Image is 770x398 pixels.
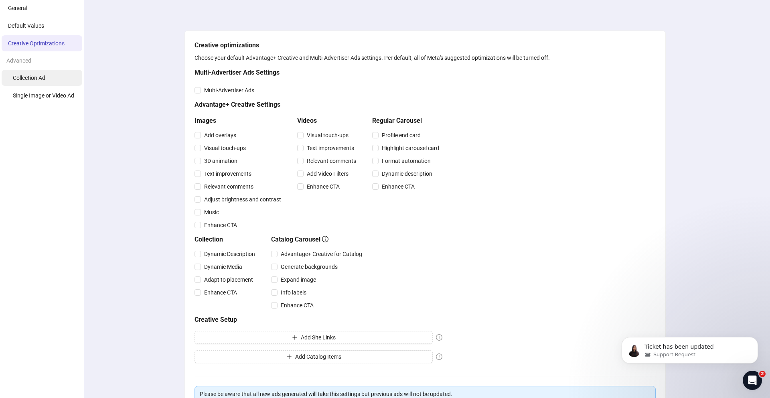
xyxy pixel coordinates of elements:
h5: Videos [297,116,359,126]
span: Dynamic Media [201,262,245,271]
span: 3D animation [201,156,241,165]
span: Text improvements [201,169,255,178]
span: Adapt to placement [201,275,256,284]
span: Add Catalog Items [295,353,341,360]
span: Add Video Filters [304,169,352,178]
span: 2 [759,371,766,377]
span: Enhance CTA [304,182,343,191]
span: Collection Ad [13,75,45,81]
button: Add Site Links [195,331,433,344]
span: Multi-Advertiser Ads [201,86,257,95]
h5: Creative Setup [195,315,442,325]
h5: Collection [195,235,258,244]
span: plus [286,354,292,359]
span: Text improvements [304,144,357,152]
h5: Multi-Advertiser Ads Settings [195,68,442,77]
h5: Catalog Carousel [271,235,365,244]
span: Generate backgrounds [278,262,341,271]
span: Enhance CTA [201,288,240,297]
span: info-circle [322,236,328,242]
span: Dynamic Description [201,250,258,258]
span: General [8,5,27,11]
span: plus [292,335,298,340]
h5: Creative optimizations [195,41,656,50]
span: Enhance CTA [278,301,317,310]
span: Default Values [8,22,44,29]
span: Dynamic description [379,169,436,178]
button: Add Catalog Items [195,350,433,363]
span: Adjust brightness and contrast [201,195,284,204]
span: Add overlays [201,131,239,140]
span: Info labels [278,288,310,297]
h5: Regular Carousel [372,116,442,126]
h5: Images [195,116,284,126]
span: exclamation-circle [436,353,442,360]
span: Enhance CTA [201,221,240,229]
span: Profile end card [379,131,424,140]
span: Add Site Links [301,334,336,341]
h5: Advantage+ Creative Settings [195,100,442,110]
span: Expand image [278,275,319,284]
iframe: Intercom live chat [743,371,762,390]
span: Single Image or Video Ad [13,92,74,99]
iframe: Intercom notifications message [610,320,770,376]
span: Relevant comments [201,182,257,191]
span: Enhance CTA [379,182,418,191]
span: Highlight carousel card [379,144,442,152]
span: exclamation-circle [436,334,442,341]
span: Creative Optimizations [8,40,65,47]
span: Visual touch-ups [201,144,249,152]
div: Choose your default Advantage+ Creative and Multi-Advertiser Ads settings. Per default, all of Me... [195,53,656,62]
span: Music [201,208,222,217]
span: Visual touch-ups [304,131,352,140]
span: Format automation [379,156,434,165]
span: Advantage+ Creative for Catalog [278,250,365,258]
span: Relevant comments [304,156,359,165]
